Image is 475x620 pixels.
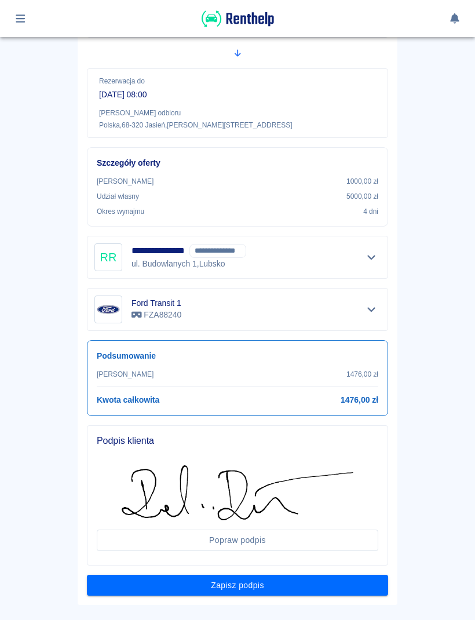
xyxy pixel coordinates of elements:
[346,369,378,380] p: 1476,00 zł
[97,176,154,187] p: [PERSON_NAME]
[97,206,144,217] p: Okres wynajmu
[363,206,378,217] p: 4 dni
[97,298,120,321] img: Image
[131,309,181,321] p: FZA88240
[97,369,154,380] p: [PERSON_NAME]
[202,9,274,28] img: Renthelp logo
[99,108,376,118] p: [PERSON_NAME] odbioru
[122,465,353,521] img: Podpis
[97,191,139,202] p: Udział własny
[97,435,378,447] span: Podpis klienta
[202,21,274,31] a: Renthelp logo
[362,301,381,318] button: Pokaż szczegóły
[99,121,376,130] p: Polska , 68-320 Jasień , [PERSON_NAME][STREET_ADDRESS]
[97,530,378,551] button: Popraw podpis
[346,191,378,202] p: 5000,00 zł
[94,243,122,271] div: RR
[97,157,378,169] h6: Szczegóły oferty
[362,249,381,265] button: Pokaż szczegóły
[131,258,250,270] p: ul. Budowlanych 1 , Lubsko
[341,394,378,406] h6: 1476,00 zł
[97,394,159,406] h6: Kwota całkowita
[346,176,378,187] p: 1000,00 zł
[99,76,376,86] p: Rezerwacja do
[87,575,388,596] button: Zapisz podpis
[97,350,378,362] h6: Podsumowanie
[99,89,376,101] p: [DATE] 08:00
[131,297,181,309] h6: Ford Transit 1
